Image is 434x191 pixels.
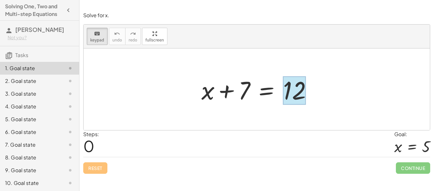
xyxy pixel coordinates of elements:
[90,38,104,42] span: keypad
[66,115,74,123] i: Task not started.
[15,52,28,58] span: Tasks
[87,28,108,45] button: keyboardkeypad
[5,154,56,161] div: 8. Goal state
[5,77,56,85] div: 2. Goal state
[66,154,74,161] i: Task not started.
[5,179,56,187] div: 10. Goal state
[83,12,430,19] p: Solve for x.
[83,131,99,137] label: Steps:
[5,166,56,174] div: 9. Goal state
[112,38,122,42] span: undo
[5,115,56,123] div: 5. Goal state
[5,3,63,18] h4: Solving One, Two and Multi-step Equations
[66,141,74,149] i: Task not started.
[5,64,56,72] div: 1. Goal state
[125,28,141,45] button: redoredo
[5,141,56,149] div: 7. Goal state
[146,38,164,42] span: fullscreen
[394,130,430,138] div: Goal:
[66,128,74,136] i: Task not started.
[5,90,56,98] div: 3. Goal state
[83,136,94,156] span: 0
[5,128,56,136] div: 6. Goal state
[94,30,100,38] i: keyboard
[129,38,137,42] span: redo
[66,179,74,187] i: Task not started.
[66,90,74,98] i: Task not started.
[66,103,74,110] i: Task not started.
[66,166,74,174] i: Task not started.
[15,26,64,33] span: [PERSON_NAME]
[8,34,74,41] div: Not you?
[109,28,125,45] button: undoundo
[66,77,74,85] i: Task not started.
[66,64,74,72] i: Task not started.
[114,30,120,38] i: undo
[5,103,56,110] div: 4. Goal state
[130,30,136,38] i: redo
[142,28,167,45] button: fullscreen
